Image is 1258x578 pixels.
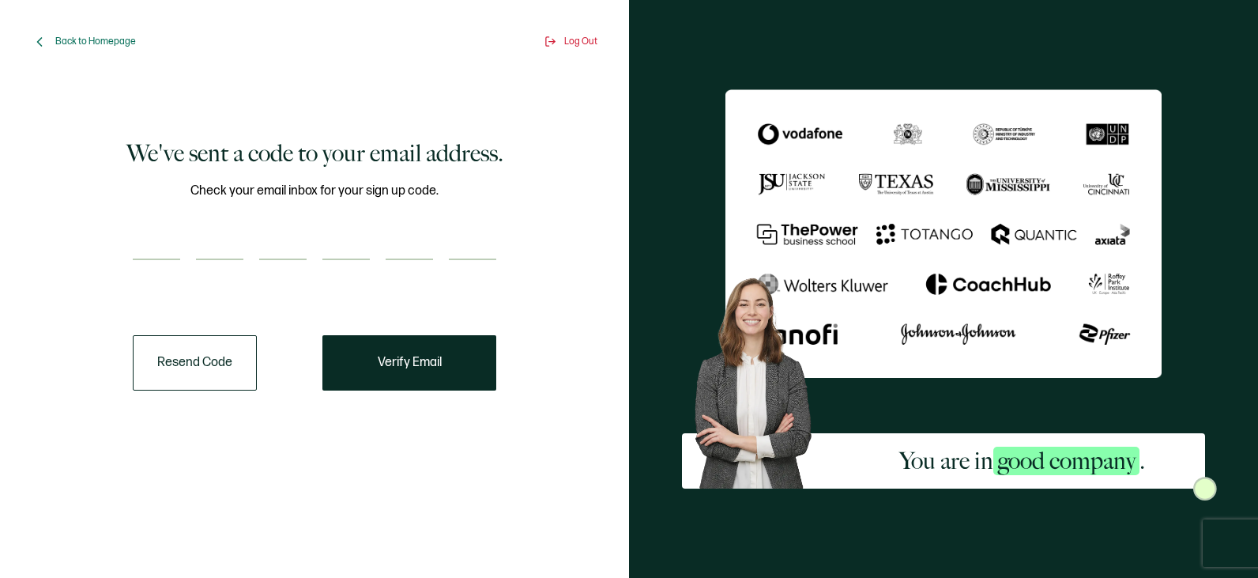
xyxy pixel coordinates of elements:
[682,267,839,488] img: Sertifier Signup - You are in <span class="strong-h">good company</span>. Hero
[564,36,597,47] span: Log Out
[1193,477,1217,501] img: Sertifier Signup
[190,181,439,201] span: Check your email inbox for your sign up code.
[378,357,442,369] span: Verify Email
[126,138,503,169] h1: We've sent a code to your email address.
[55,36,136,47] span: Back to Homepage
[899,445,1145,477] h2: You are in .
[133,335,257,391] button: Resend Code
[725,89,1162,377] img: Sertifier We've sent a code to your email address.
[993,447,1139,475] span: good company
[322,335,496,391] button: Verify Email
